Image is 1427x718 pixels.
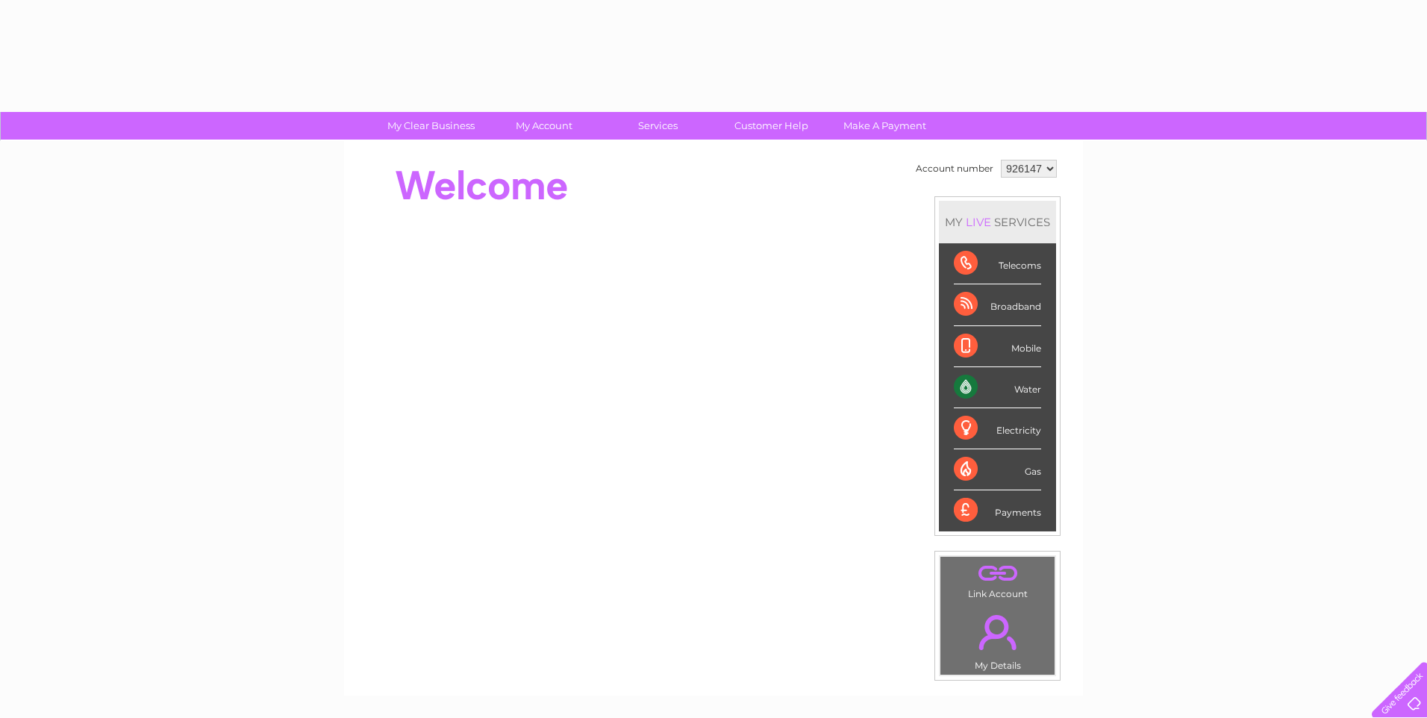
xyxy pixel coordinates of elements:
a: . [944,606,1051,658]
div: Electricity [954,408,1041,449]
td: Account number [912,156,997,181]
div: Telecoms [954,243,1041,284]
div: LIVE [963,215,994,229]
div: Mobile [954,326,1041,367]
div: Payments [954,490,1041,531]
a: Make A Payment [823,112,946,140]
div: Gas [954,449,1041,490]
a: . [944,561,1051,587]
a: Customer Help [710,112,833,140]
a: My Account [483,112,606,140]
td: My Details [940,602,1055,675]
a: Services [596,112,719,140]
div: Water [954,367,1041,408]
div: Broadband [954,284,1041,325]
div: MY SERVICES [939,201,1056,243]
td: Link Account [940,556,1055,603]
a: My Clear Business [369,112,493,140]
